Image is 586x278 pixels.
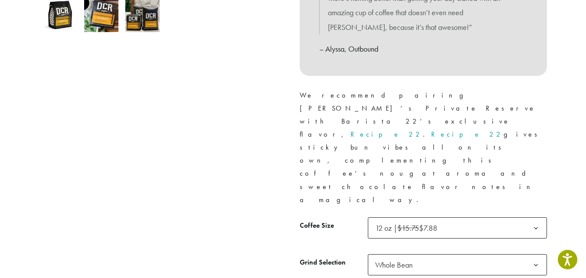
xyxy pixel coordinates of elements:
span: Whole Bean [368,254,547,275]
span: Whole Bean [375,260,412,270]
a: Recipe 22 [431,130,504,139]
p: We recommend pairing [PERSON_NAME]’s Private Reserve with Barista 22’s exclusive flavor, . gives ... [300,89,547,206]
label: Grind Selection [300,256,368,269]
label: Coffee Size [300,219,368,232]
span: 12 oz | $7.88 [375,223,437,233]
span: 12 oz | $15.75 $7.88 [372,219,446,236]
del: $15.75 [397,223,419,233]
span: 12 oz | $15.75 $7.88 [368,217,547,239]
span: Whole Bean [372,256,421,273]
p: – Alyssa, Outbound [319,42,527,56]
a: Recipe 22 [350,130,423,139]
